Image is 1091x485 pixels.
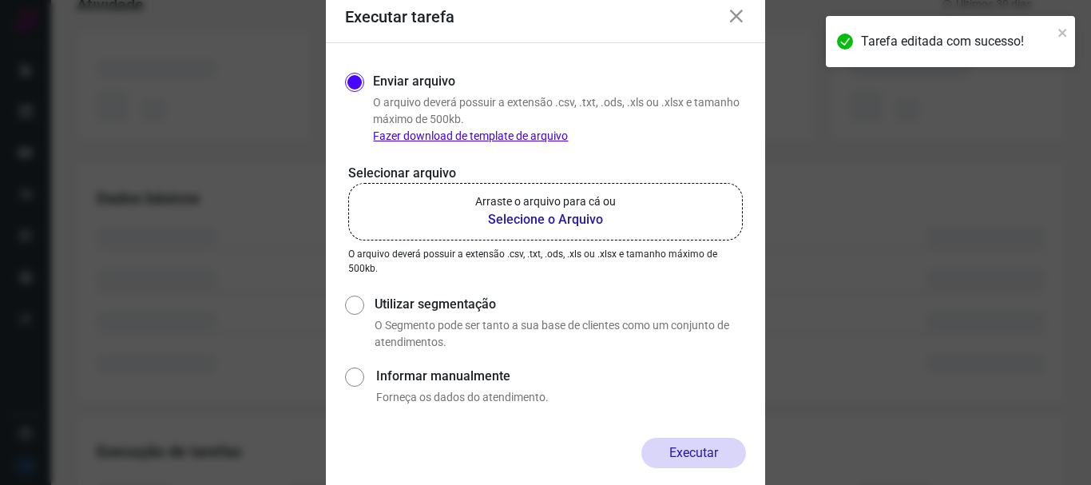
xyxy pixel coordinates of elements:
[373,94,746,145] p: O arquivo deverá possuir a extensão .csv, .txt, .ods, .xls ou .xlsx e tamanho máximo de 500kb.
[475,193,616,210] p: Arraste o arquivo para cá ou
[348,164,743,183] p: Selecionar arquivo
[373,72,455,91] label: Enviar arquivo
[1057,22,1069,42] button: close
[376,389,746,406] p: Forneça os dados do atendimento.
[475,210,616,229] b: Selecione o Arquivo
[375,317,746,351] p: O Segmento pode ser tanto a sua base de clientes como um conjunto de atendimentos.
[861,32,1053,51] div: Tarefa editada com sucesso!
[345,7,454,26] h3: Executar tarefa
[373,129,568,142] a: Fazer download de template de arquivo
[348,247,743,276] p: O arquivo deverá possuir a extensão .csv, .txt, .ods, .xls ou .xlsx e tamanho máximo de 500kb.
[375,295,746,314] label: Utilizar segmentação
[641,438,746,468] button: Executar
[376,367,746,386] label: Informar manualmente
